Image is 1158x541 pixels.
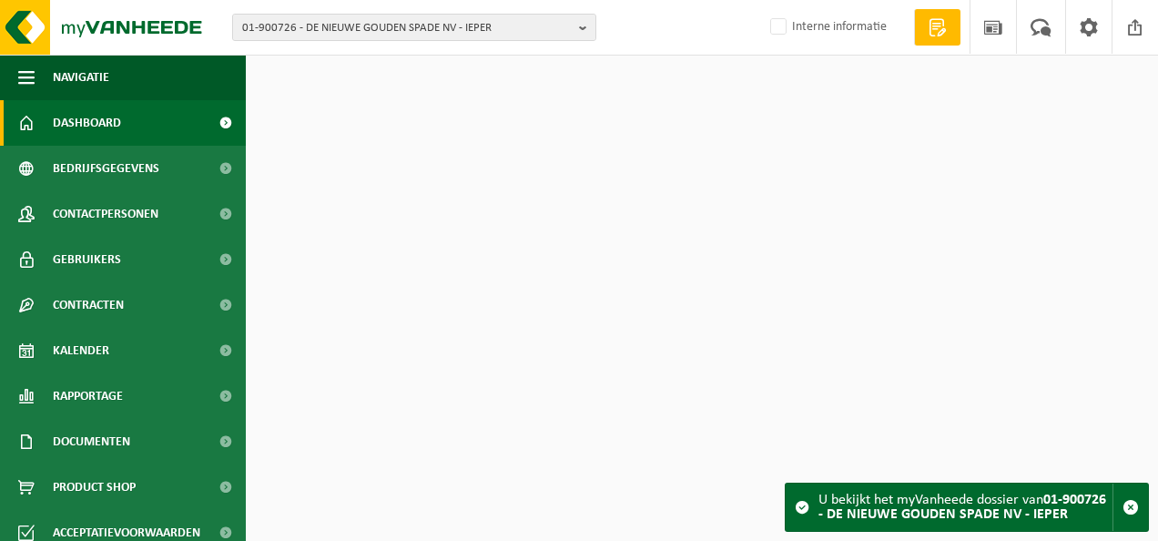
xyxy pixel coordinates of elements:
[53,55,109,100] span: Navigatie
[53,419,130,464] span: Documenten
[53,282,124,328] span: Contracten
[53,373,123,419] span: Rapportage
[53,328,109,373] span: Kalender
[53,464,136,510] span: Product Shop
[818,493,1106,522] strong: 01-900726 - DE NIEUWE GOUDEN SPADE NV - IEPER
[53,237,121,282] span: Gebruikers
[53,191,158,237] span: Contactpersonen
[818,484,1112,531] div: U bekijkt het myVanheede dossier van
[232,14,596,41] button: 01-900726 - DE NIEUWE GOUDEN SPADE NV - IEPER
[53,100,121,146] span: Dashboard
[53,146,159,191] span: Bedrijfsgegevens
[242,15,572,42] span: 01-900726 - DE NIEUWE GOUDEN SPADE NV - IEPER
[767,14,887,41] label: Interne informatie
